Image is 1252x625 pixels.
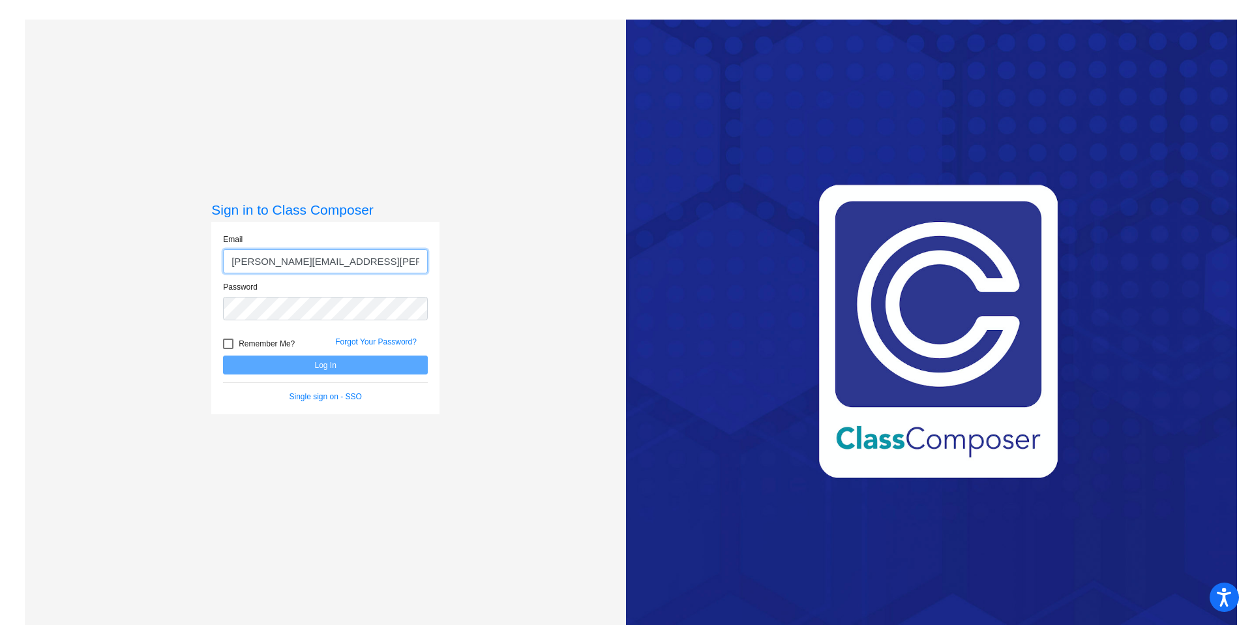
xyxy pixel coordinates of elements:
[211,202,440,218] h3: Sign in to Class Composer
[223,234,243,245] label: Email
[223,281,258,293] label: Password
[335,337,417,346] a: Forgot Your Password?
[239,336,295,352] span: Remember Me?
[223,356,428,374] button: Log In
[290,392,362,401] a: Single sign on - SSO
